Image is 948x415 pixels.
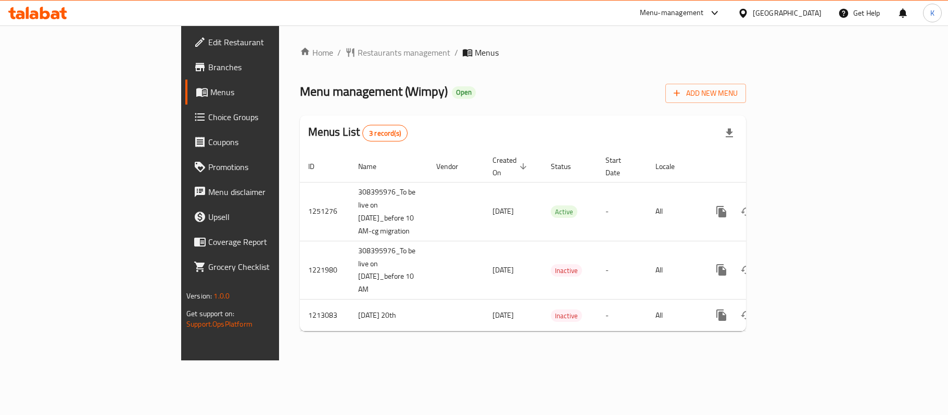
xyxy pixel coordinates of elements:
[734,303,759,328] button: Change Status
[551,265,582,277] span: Inactive
[186,307,234,320] span: Get support on:
[717,121,742,146] div: Export file
[300,80,448,103] span: Menu management ( Wimpy )
[551,160,585,173] span: Status
[208,211,331,223] span: Upsell
[300,46,746,59] nav: breadcrumb
[492,204,514,218] span: [DATE]
[350,182,428,241] td: 308395976_To be live on [DATE]_before 10 AM-cg migration
[362,125,408,141] div: Total records count
[551,310,582,322] span: Inactive
[350,241,428,300] td: 308395976_To be live on [DATE]_before 10 AM
[208,36,331,48] span: Edit Restaurant
[185,179,339,204] a: Menu disclaimer
[350,300,428,331] td: [DATE] 20th
[210,86,331,98] span: Menus
[186,317,252,331] a: Support.OpsPlatform
[186,289,212,303] span: Version:
[185,204,339,229] a: Upsell
[734,199,759,224] button: Change Status
[605,154,635,179] span: Start Date
[734,257,759,282] button: Change Status
[597,241,647,300] td: -
[185,105,339,129] a: Choice Groups
[647,300,701,331] td: All
[753,7,821,19] div: [GEOGRAPHIC_DATA]
[930,7,934,19] span: K
[345,46,450,59] a: Restaurants management
[597,182,647,241] td: -
[185,80,339,105] a: Menus
[475,46,499,59] span: Menus
[674,87,738,100] span: Add New Menu
[208,236,331,248] span: Coverage Report
[185,30,339,55] a: Edit Restaurant
[452,88,476,97] span: Open
[492,263,514,277] span: [DATE]
[709,199,734,224] button: more
[454,46,458,59] li: /
[185,55,339,80] a: Branches
[709,303,734,328] button: more
[436,160,472,173] span: Vendor
[551,206,577,218] span: Active
[647,182,701,241] td: All
[208,186,331,198] span: Menu disclaimer
[709,257,734,282] button: more
[551,264,582,277] div: Inactive
[640,7,704,19] div: Menu-management
[308,160,328,173] span: ID
[358,46,450,59] span: Restaurants management
[363,128,407,138] span: 3 record(s)
[208,136,331,148] span: Coupons
[665,84,746,103] button: Add New Menu
[208,111,331,123] span: Choice Groups
[308,124,408,141] h2: Menus List
[185,254,339,279] a: Grocery Checklist
[185,154,339,179] a: Promotions
[300,151,817,332] table: enhanced table
[647,241,701,300] td: All
[358,160,390,173] span: Name
[213,289,230,303] span: 1.0.0
[701,151,817,183] th: Actions
[185,129,339,154] a: Coupons
[208,261,331,273] span: Grocery Checklist
[492,154,530,179] span: Created On
[492,308,514,322] span: [DATE]
[208,161,331,173] span: Promotions
[597,300,647,331] td: -
[208,61,331,73] span: Branches
[185,229,339,254] a: Coverage Report
[655,160,688,173] span: Locale
[452,86,476,99] div: Open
